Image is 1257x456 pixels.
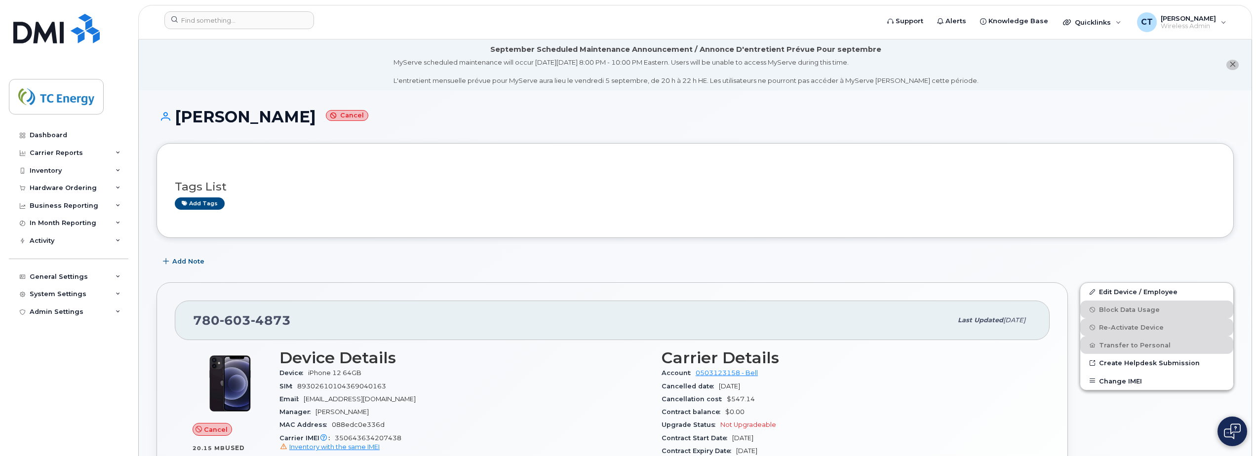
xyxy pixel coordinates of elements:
span: Email [279,395,304,403]
span: Cancelled date [662,382,719,390]
span: [DATE] [1003,316,1025,324]
span: 350643634207438 [279,434,650,452]
span: 603 [220,313,251,328]
span: 780 [193,313,291,328]
span: Cancellation cost [662,395,727,403]
button: Re-Activate Device [1080,318,1233,336]
span: 4873 [251,313,291,328]
span: [DATE] [736,447,757,455]
a: 0503123158 - Bell [696,369,758,377]
span: Re-Activate Device [1099,324,1164,331]
a: Add tags [175,197,225,210]
span: Inventory with the same IMEI [289,443,380,451]
span: $0.00 [725,408,745,416]
a: Edit Device / Employee [1080,283,1233,301]
span: Not Upgradeable [720,421,776,428]
span: Contract Start Date [662,434,732,442]
button: Change IMEI [1080,372,1233,390]
span: Add Note [172,257,204,266]
button: close notification [1226,60,1239,70]
div: September Scheduled Maintenance Announcement / Annonce D'entretient Prévue Pour septembre [490,44,881,55]
a: Inventory with the same IMEI [279,443,380,451]
span: Device [279,369,308,377]
button: Block Data Usage [1080,301,1233,318]
span: 088edc0e336d [332,421,385,428]
span: Last updated [958,316,1003,324]
span: Manager [279,408,315,416]
span: [PERSON_NAME] [315,408,369,416]
div: MyServe scheduled maintenance will occur [DATE][DATE] 8:00 PM - 10:00 PM Eastern. Users will be u... [393,58,979,85]
span: SIM [279,382,297,390]
img: iPhone_12.jpg [200,354,260,413]
span: 89302610104369040163 [297,382,386,390]
small: Cancel [326,110,368,121]
span: Contract Expiry Date [662,447,736,455]
h3: Device Details [279,349,650,367]
span: Cancel [204,425,228,434]
button: Add Note [157,253,213,270]
span: 20.15 MB [193,445,225,452]
h1: [PERSON_NAME] [157,108,1234,125]
span: $547.14 [727,395,755,403]
span: [DATE] [719,382,740,390]
h3: Carrier Details [662,349,1032,367]
span: Contract balance [662,408,725,416]
h3: Tags List [175,181,1216,193]
span: [DATE] [732,434,753,442]
button: Transfer to Personal [1080,336,1233,354]
span: Carrier IMEI [279,434,335,442]
span: used [225,444,245,452]
span: iPhone 12 64GB [308,369,361,377]
span: MAC Address [279,421,332,428]
span: [EMAIL_ADDRESS][DOMAIN_NAME] [304,395,416,403]
img: Open chat [1224,423,1241,439]
a: Create Helpdesk Submission [1080,354,1233,372]
span: Account [662,369,696,377]
span: Upgrade Status [662,421,720,428]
